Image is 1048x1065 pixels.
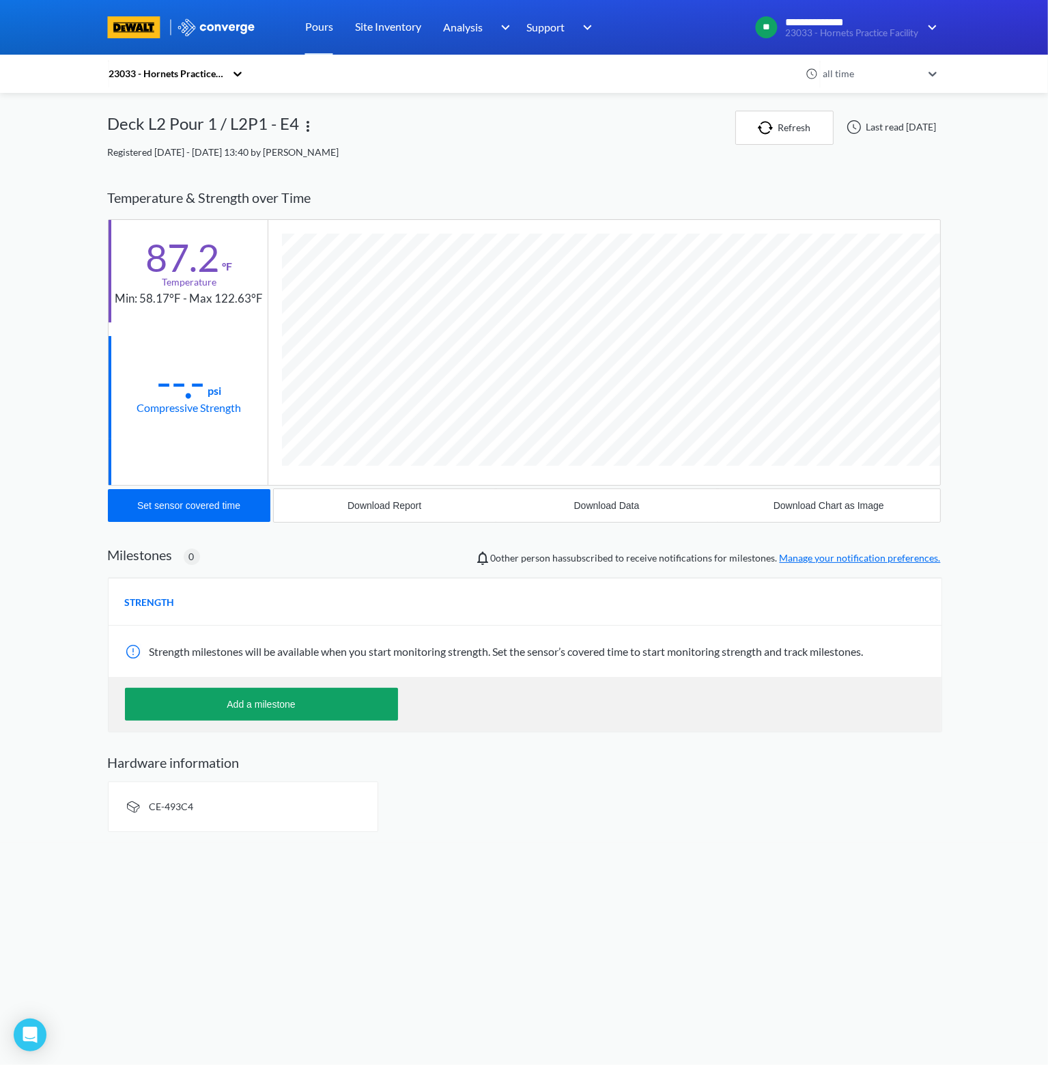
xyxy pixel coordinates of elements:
[115,290,264,308] div: Min: 58.17°F - Max 122.63°F
[300,118,316,135] img: more.svg
[806,68,818,80] img: icon-clock.svg
[496,489,718,522] button: Download Data
[108,489,270,522] button: Set sensor covered time
[574,500,640,511] div: Download Data
[146,240,220,275] div: 87.2
[177,18,256,36] img: logo_ewhite.svg
[108,176,941,219] div: Temperature & Strength over Time
[14,1019,46,1051] div: Open Intercom Messenger
[150,645,864,658] span: Strength milestones will be available when you start monitoring strength. Set the sensor’s covere...
[157,365,206,399] div: --.-
[348,500,421,511] div: Download Report
[137,399,242,416] div: Compressive Strength
[919,19,941,36] img: downArrow.svg
[125,595,175,610] span: STRENGTH
[108,547,173,563] h2: Milestones
[774,500,884,511] div: Download Chart as Image
[108,16,160,38] img: branding logo
[108,754,941,771] h2: Hardware information
[108,66,225,81] div: 23033 - Hornets Practice Facility
[162,275,216,290] div: Temperature
[108,146,339,158] span: Registered [DATE] - [DATE] 13:40 by [PERSON_NAME]
[189,549,195,564] span: 0
[491,551,941,566] span: person has subscribed to receive notifications for milestones.
[735,111,834,145] button: Refresh
[718,489,939,522] button: Download Chart as Image
[150,801,194,812] span: CE-493C4
[819,66,922,81] div: all time
[108,111,300,145] div: Deck L2 Pour 1 / L2P1 - E4
[785,28,919,38] span: 23033 - Hornets Practice Facility
[125,688,398,721] button: Add a milestone
[443,18,483,36] span: Analysis
[492,19,514,36] img: downArrow.svg
[491,552,520,564] span: 0 other
[758,121,778,135] img: icon-refresh.svg
[526,18,565,36] span: Support
[125,799,141,815] img: signal-icon.svg
[574,19,596,36] img: downArrow.svg
[137,500,240,511] div: Set sensor covered time
[274,489,496,522] button: Download Report
[108,16,177,38] a: branding logo
[780,552,941,564] a: Manage your notification preferences.
[475,550,491,566] img: notifications-icon.svg
[839,119,941,135] div: Last read [DATE]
